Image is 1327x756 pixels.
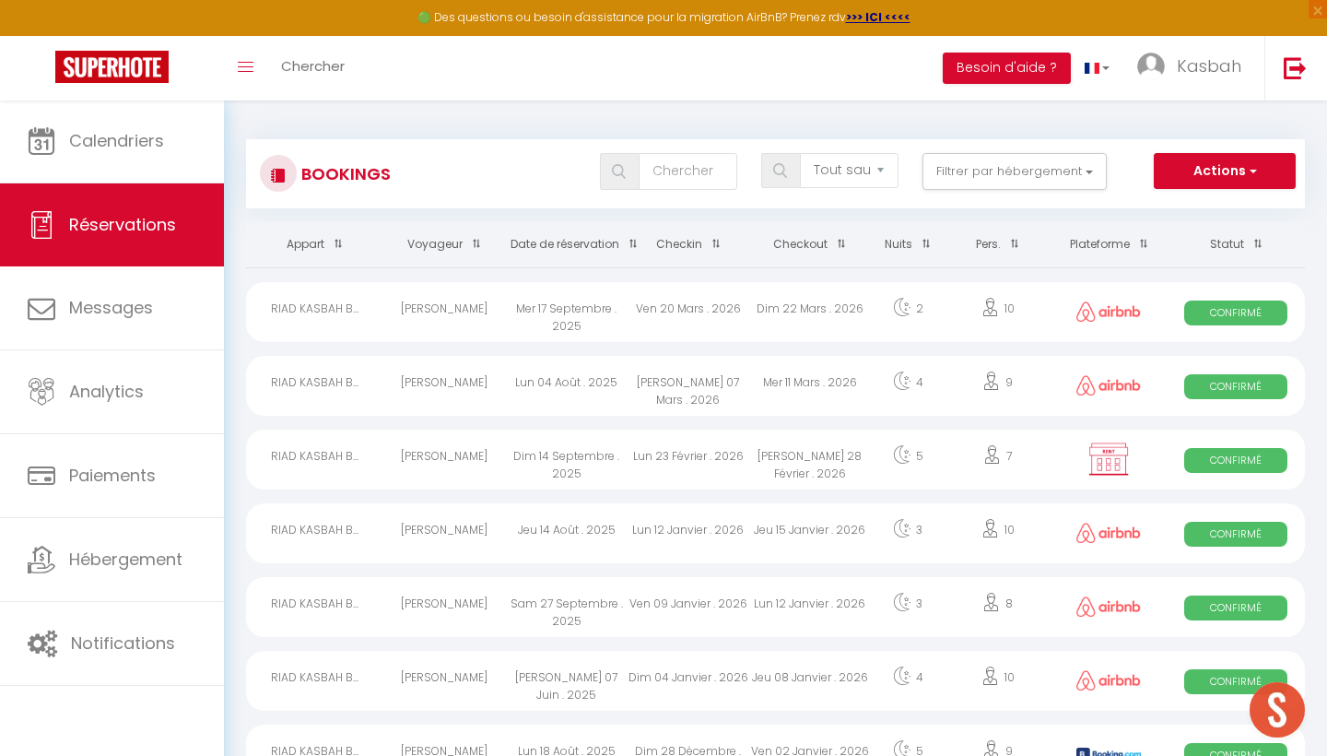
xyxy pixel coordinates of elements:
[871,222,945,267] th: Sort by nights
[1051,222,1167,267] th: Sort by channel
[1177,54,1241,77] span: Kasbah
[281,56,345,76] span: Chercher
[297,153,391,195] h3: Bookings
[69,129,164,152] span: Calendriers
[71,632,175,655] span: Notifications
[1250,682,1305,738] div: Ouvrir le chat
[69,296,153,319] span: Messages
[1168,222,1305,267] th: Sort by status
[69,213,176,236] span: Réservations
[69,464,156,487] span: Paiements
[945,222,1051,267] th: Sort by people
[1137,53,1165,80] img: ...
[639,153,737,190] input: Chercher
[1123,36,1264,100] a: ... Kasbah
[749,222,871,267] th: Sort by checkout
[1154,153,1296,190] button: Actions
[628,222,749,267] th: Sort by checkin
[69,548,182,571] span: Hébergement
[1284,56,1307,79] img: logout
[846,9,910,25] a: >>> ICI <<<<
[922,153,1107,190] button: Filtrer par hébergement
[55,51,169,83] img: Super Booking
[383,222,505,267] th: Sort by guest
[267,36,358,100] a: Chercher
[69,380,144,403] span: Analytics
[506,222,628,267] th: Sort by booking date
[943,53,1071,84] button: Besoin d'aide ?
[246,222,383,267] th: Sort by rentals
